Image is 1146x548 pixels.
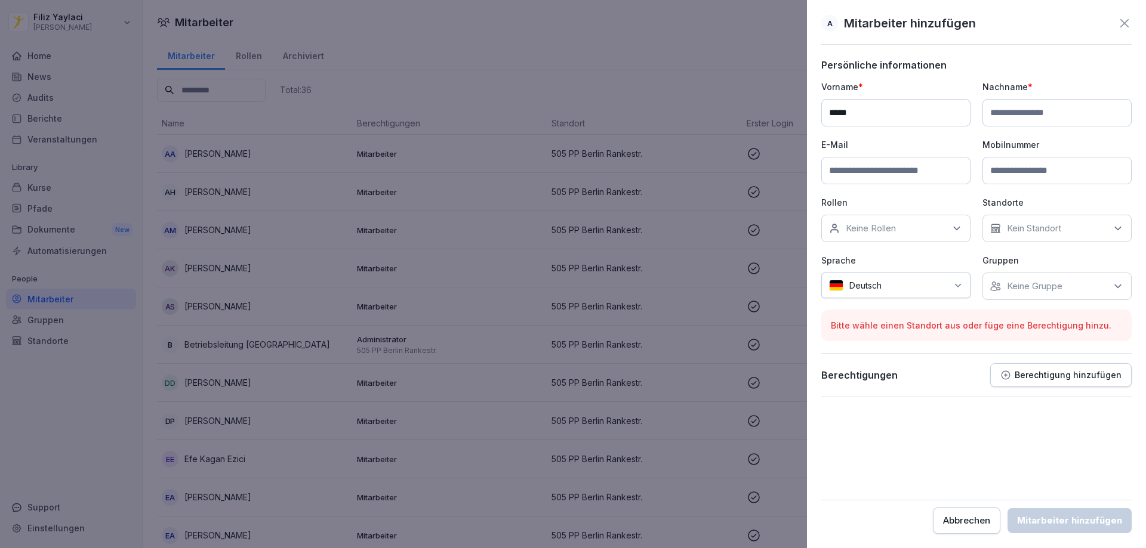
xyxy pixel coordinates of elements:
div: Deutsch [821,273,971,298]
p: Gruppen [982,254,1132,267]
p: Persönliche informationen [821,59,1132,71]
p: Sprache [821,254,971,267]
p: Rollen [821,196,971,209]
img: de.svg [829,280,843,291]
p: Bitte wähle einen Standort aus oder füge eine Berechtigung hinzu. [831,319,1122,332]
button: Berechtigung hinzufügen [990,363,1132,387]
p: Vorname [821,81,971,93]
p: E-Mail [821,138,971,151]
p: Kein Standort [1007,222,1061,234]
div: Abbrechen [943,514,990,527]
button: Abbrechen [933,507,1000,534]
button: Mitarbeiter hinzufügen [1008,508,1132,533]
p: Keine Rollen [846,222,896,234]
div: A [821,15,838,32]
p: Berechtigungen [821,369,898,381]
p: Mobilnummer [982,138,1132,151]
div: Mitarbeiter hinzufügen [1017,514,1122,527]
p: Berechtigung hinzufügen [1015,370,1122,380]
p: Standorte [982,196,1132,209]
p: Keine Gruppe [1007,280,1062,292]
p: Mitarbeiter hinzufügen [844,14,976,32]
p: Nachname [982,81,1132,93]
